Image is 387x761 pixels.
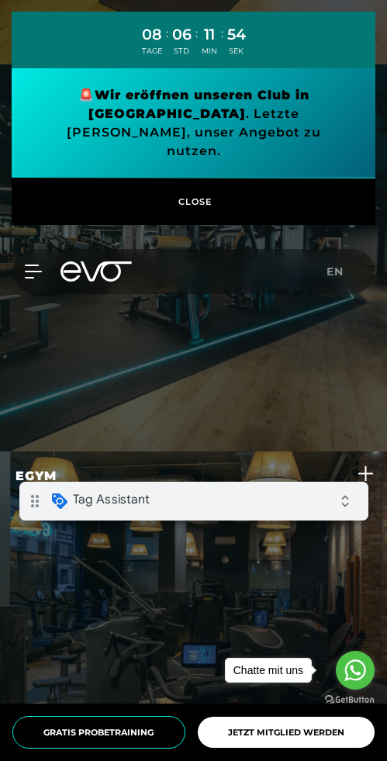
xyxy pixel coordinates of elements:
span: Gratis Probetraining [27,726,171,739]
div: SEK [227,46,246,57]
span: Tag Assistant [54,10,130,26]
a: Go to GetButton.io website [325,695,375,704]
i: Fehlerbehebungssymbol minimieren [310,4,341,35]
span: en [327,265,344,278]
span: Jetzt Mitglied werden [212,726,361,739]
div: TAGE [142,46,162,57]
div: 54 [227,23,246,46]
a: Chatte mit uns [225,658,312,683]
div: Egym [16,467,57,486]
a: Go to whatsapp [336,651,375,690]
a: Gratis Probetraining [12,716,185,749]
div: 11 [202,23,217,46]
div: : [195,25,198,66]
div: MIN [202,46,217,57]
div: : [166,25,168,66]
a: Jetzt Mitglied werden [198,717,375,749]
div: 06 [172,23,192,46]
div: STD [172,46,192,57]
div: Chatte mit uns [226,659,311,682]
div: : [221,25,223,66]
a: en [327,263,353,281]
button: CLOSE [12,178,375,225]
span: CLOSE [174,195,213,209]
div: 08 [142,23,162,46]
